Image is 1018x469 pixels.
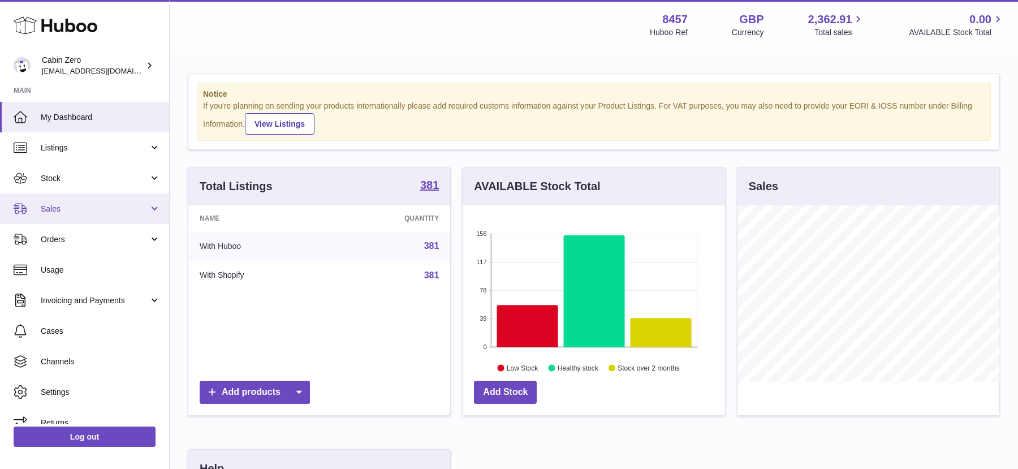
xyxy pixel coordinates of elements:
span: Listings [41,143,149,153]
strong: GBP [739,12,763,27]
h3: Sales [749,179,778,194]
a: Add Stock [474,381,537,404]
th: Quantity [330,205,451,231]
span: My Dashboard [41,112,161,123]
h3: Total Listings [200,179,273,194]
a: 381 [424,241,439,251]
a: Add products [200,381,310,404]
text: 156 [476,230,486,237]
text: 0 [484,343,487,350]
text: 117 [476,259,486,265]
td: With Shopify [188,261,330,290]
span: Total sales [814,27,865,38]
span: Returns [41,418,161,428]
span: Cases [41,326,161,337]
span: Sales [41,204,149,214]
text: Healthy stock [558,364,599,372]
span: 0.00 [969,12,991,27]
span: Stock [41,173,149,184]
td: With Huboo [188,231,330,261]
span: [EMAIL_ADDRESS][DOMAIN_NAME] [42,66,166,75]
span: Orders [41,234,149,245]
a: View Listings [245,113,314,135]
h3: AVAILABLE Stock Total [474,179,600,194]
div: Currency [732,27,764,38]
span: Channels [41,356,161,367]
text: 78 [480,287,487,294]
img: huboo@cabinzero.com [14,57,31,74]
a: 381 [424,270,439,280]
th: Name [188,205,330,231]
strong: Notice [203,89,985,100]
div: If you're planning on sending your products internationally please add required customs informati... [203,101,985,135]
a: 0.00 AVAILABLE Stock Total [909,12,1004,38]
span: Invoicing and Payments [41,295,149,306]
a: 381 [420,179,439,193]
span: Settings [41,387,161,398]
span: 2,362.91 [808,12,852,27]
text: Stock over 2 months [618,364,680,372]
div: Huboo Ref [650,27,688,38]
strong: 8457 [662,12,688,27]
span: AVAILABLE Stock Total [909,27,1004,38]
a: Log out [14,427,156,447]
a: 2,362.91 Total sales [808,12,865,38]
text: Low Stock [507,364,538,372]
div: Cabin Zero [42,55,144,76]
text: 39 [480,315,487,322]
strong: 381 [420,179,439,191]
span: Usage [41,265,161,276]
